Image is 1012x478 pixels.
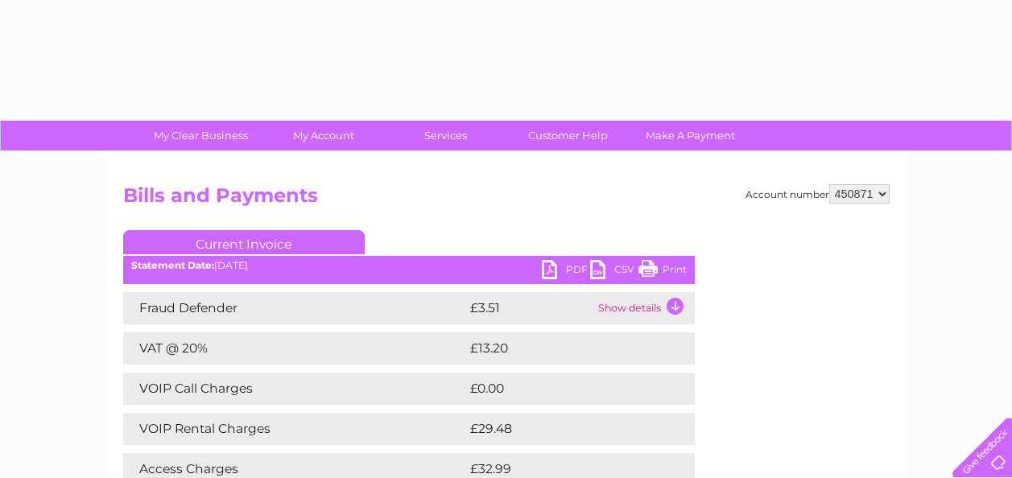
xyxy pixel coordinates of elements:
a: Make A Payment [624,121,757,150]
h2: Bills and Payments [123,184,890,215]
a: My Clear Business [134,121,267,150]
td: VOIP Rental Charges [123,413,466,445]
td: £29.48 [466,413,663,445]
a: My Account [257,121,390,150]
a: Current Invoice [123,230,365,254]
b: Statement Date: [131,259,214,271]
td: VAT @ 20% [123,332,466,365]
td: £3.51 [466,292,594,324]
a: Print [638,260,687,283]
a: Services [379,121,512,150]
td: £0.00 [466,373,658,405]
td: VOIP Call Charges [123,373,466,405]
div: Account number [746,184,890,204]
a: Customer Help [502,121,634,150]
td: £13.20 [466,332,661,365]
td: Show details [594,292,695,324]
a: PDF [542,260,590,283]
a: CSV [590,260,638,283]
div: [DATE] [123,260,695,271]
td: Fraud Defender [123,292,466,324]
